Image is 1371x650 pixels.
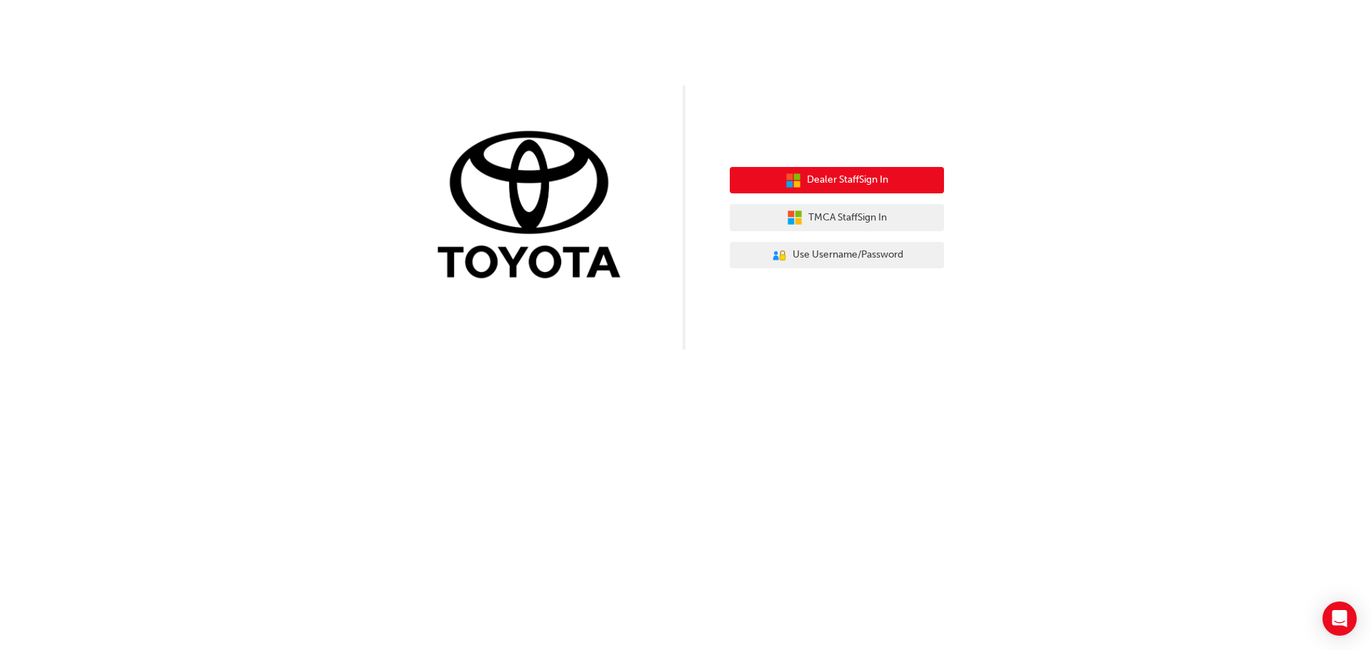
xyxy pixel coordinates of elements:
span: TMCA Staff Sign In [808,210,887,226]
button: Use Username/Password [730,242,944,269]
img: Trak [427,128,641,285]
span: Use Username/Password [793,247,903,263]
button: Dealer StaffSign In [730,167,944,194]
div: Open Intercom Messenger [1322,601,1357,636]
button: TMCA StaffSign In [730,204,944,231]
span: Dealer Staff Sign In [807,172,888,188]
